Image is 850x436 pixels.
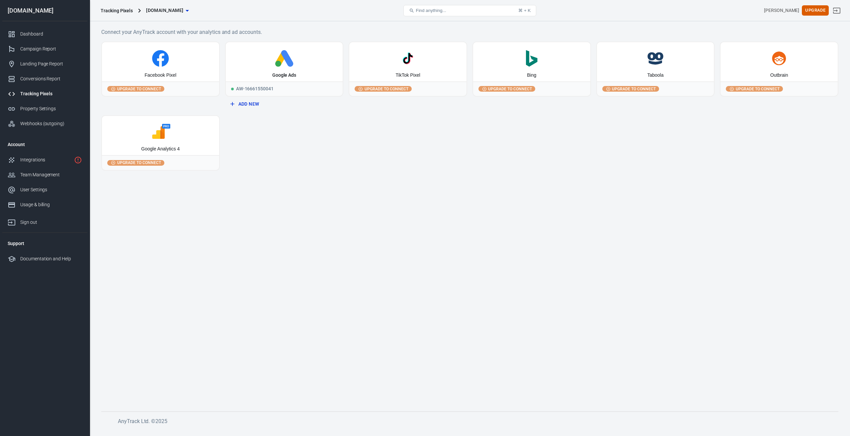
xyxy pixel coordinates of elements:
[734,86,781,92] span: Upgrade to connect
[363,86,410,92] span: Upgrade to connect
[225,42,344,97] a: Google AdsRunningAW-16661550041
[20,219,82,226] div: Sign out
[2,71,87,86] a: Conversions Report
[2,152,87,167] a: Integrations
[272,72,297,79] div: Google Ads
[101,42,220,97] button: Facebook PixelUpgrade to connect
[802,5,829,16] button: Upgrade
[2,27,87,42] a: Dashboard
[611,86,657,92] span: Upgrade to connect
[20,90,82,97] div: Tracking Pixels
[2,56,87,71] a: Landing Page Report
[770,72,788,79] div: Outbrain
[2,8,87,14] div: [DOMAIN_NAME]
[20,105,82,112] div: Property Settings
[74,156,82,164] svg: 1 networks not verified yet
[228,98,341,110] button: Add New
[596,42,715,97] button: TaboolaUpgrade to connect
[144,72,176,79] div: Facebook Pixel
[231,88,234,90] span: Running
[20,45,82,52] div: Campaign Report
[2,116,87,131] a: Webhooks (outgoing)
[349,42,467,97] button: TikTok PixelUpgrade to connect
[20,186,82,193] div: User Settings
[2,167,87,182] a: Team Management
[146,6,183,15] span: achereliefdaily.com
[141,146,180,152] div: Google Analytics 4
[20,31,82,38] div: Dashboard
[396,72,420,79] div: TikTok Pixel
[116,160,162,166] span: Upgrade to connect
[20,75,82,82] div: Conversions Report
[118,417,616,425] h6: AnyTrack Ltd. © 2025
[518,8,531,13] div: ⌘ + K
[2,42,87,56] a: Campaign Report
[226,81,343,96] div: AW-16661550041
[2,136,87,152] li: Account
[20,255,82,262] div: Documentation and Help
[20,171,82,178] div: Team Management
[647,72,663,79] div: Taboola
[20,156,71,163] div: Integrations
[403,5,536,16] button: Find anything...⌘ + K
[20,120,82,127] div: Webhooks (outgoing)
[143,4,191,17] button: [DOMAIN_NAME]
[101,7,133,14] div: Tracking Pixels
[720,42,838,97] button: OutbrainUpgrade to connect
[527,72,536,79] div: Bing
[2,182,87,197] a: User Settings
[2,197,87,212] a: Usage & billing
[2,235,87,251] li: Support
[101,115,220,170] button: Google Analytics 4Upgrade to connect
[2,212,87,230] a: Sign out
[101,28,838,36] h6: Connect your AnyTrack account with your analytics and ad accounts.
[2,86,87,101] a: Tracking Pixels
[487,86,533,92] span: Upgrade to connect
[764,7,799,14] div: Account id: 2PjfhOxw
[20,60,82,67] div: Landing Page Report
[20,201,82,208] div: Usage & billing
[416,8,446,13] span: Find anything...
[472,42,591,97] button: BingUpgrade to connect
[829,3,845,19] a: Sign out
[116,86,162,92] span: Upgrade to connect
[2,101,87,116] a: Property Settings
